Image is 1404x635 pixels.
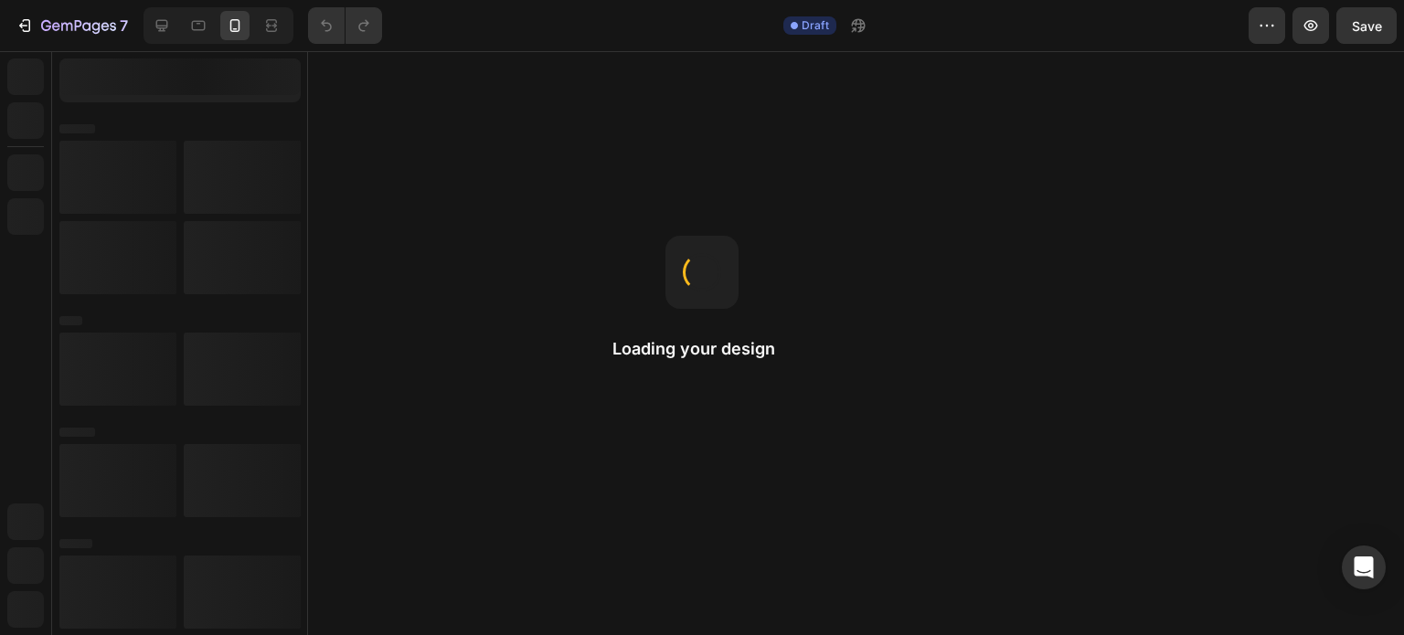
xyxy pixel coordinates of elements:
span: Save [1352,18,1382,34]
p: 7 [120,15,128,37]
button: Save [1336,7,1397,44]
button: 7 [7,7,136,44]
div: Open Intercom Messenger [1342,545,1386,589]
div: Undo/Redo [308,7,382,44]
h2: Loading your design [612,338,792,360]
span: Draft [802,17,829,34]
